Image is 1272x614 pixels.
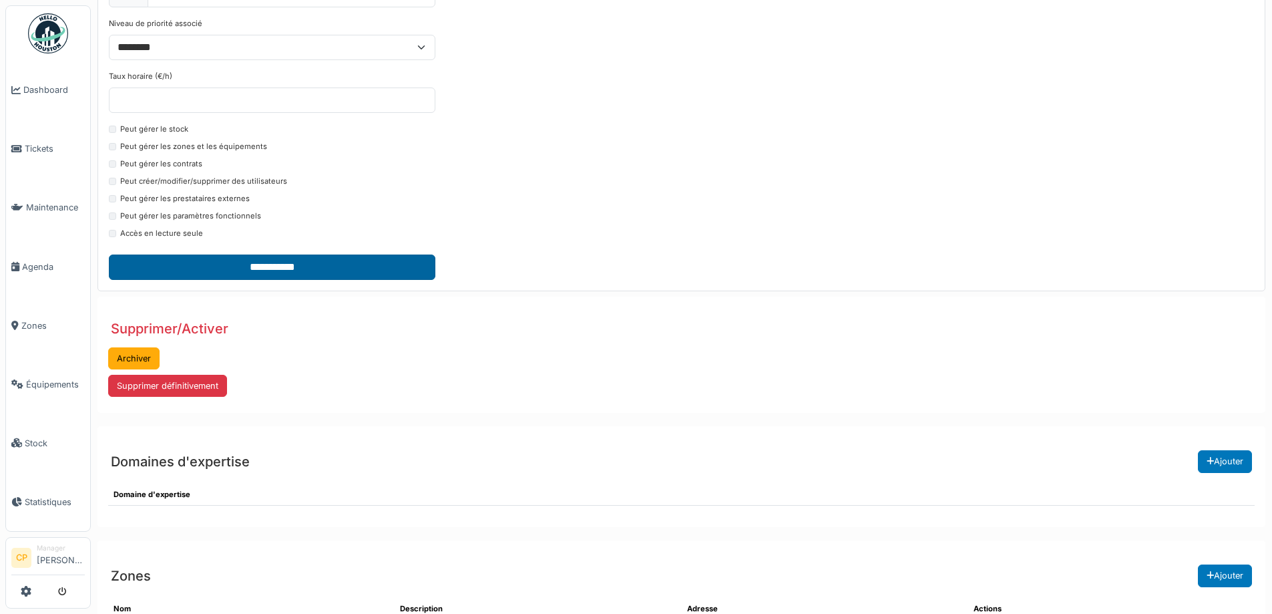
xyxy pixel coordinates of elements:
label: Peut gérer les zones et les équipements [120,141,267,152]
span: Maintenance [26,201,85,214]
label: Peut gérer le stock [120,124,188,135]
h3: Supprimer/Activer [111,321,228,337]
label: Niveau de priorité associé [109,18,202,29]
a: Stock [6,414,90,472]
a: Statistiques [6,472,90,531]
span: Agenda [22,261,85,273]
label: Accès en lecture seule [120,228,203,239]
span: Dashboard [23,84,85,96]
button: Supprimer définitivement [108,375,227,397]
span: Zones [21,319,85,332]
label: Peut gérer les paramètres fonctionnels [120,210,261,222]
li: [PERSON_NAME] [37,543,85,572]
h3: Zones [111,568,151,584]
span: Stock [25,437,85,450]
li: CP [11,548,31,568]
span: Tickets [25,142,85,155]
span: Équipements [26,378,85,391]
label: Peut gérer les prestataires externes [120,193,250,204]
label: Peut gérer les contrats [120,158,202,170]
img: Badge_color-CXgf-gQk.svg [28,13,68,53]
a: Maintenance [6,178,90,237]
a: Agenda [6,237,90,296]
div: Manager [37,543,85,553]
h3: Domaines d'expertise [111,454,250,470]
label: Taux horaire (€/h) [109,71,172,82]
a: Tickets [6,120,90,178]
button: Ajouter [1198,565,1252,587]
button: Archiver [108,347,160,369]
span: Statistiques [25,496,85,508]
label: Peut créer/modifier/supprimer des utilisateurs [120,176,287,187]
th: Domaine d'expertise [108,484,1255,506]
a: Zones [6,296,90,355]
a: Dashboard [6,61,90,120]
a: CP Manager[PERSON_NAME] [11,543,85,575]
a: Équipements [6,355,90,414]
button: Ajouter [1198,450,1252,472]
